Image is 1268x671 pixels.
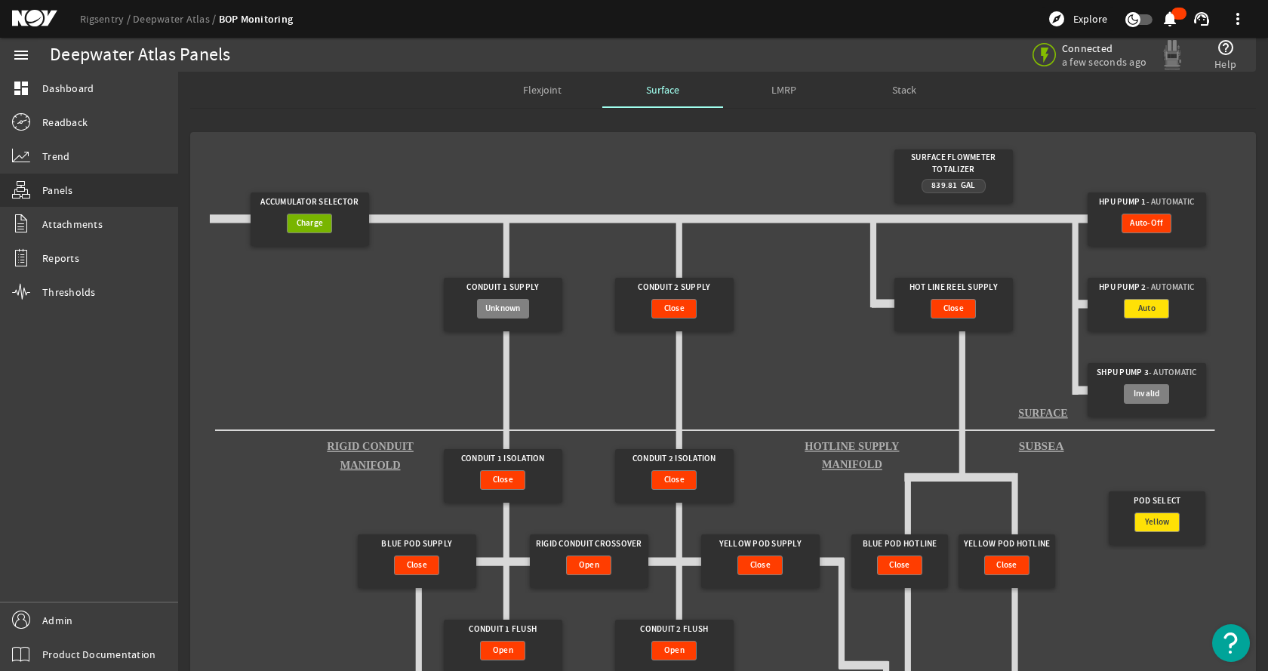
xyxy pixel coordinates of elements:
[943,301,964,316] span: Close
[1130,216,1163,231] span: Auto-Off
[621,278,728,299] div: Conduit 2 Supply
[1212,624,1250,662] button: Open Resource Center
[42,613,72,628] span: Admin
[1217,38,1235,57] mat-icon: help_outline
[621,620,728,641] div: Conduit 2 Flush
[1138,301,1156,316] span: Auto
[1146,282,1195,294] span: - Automatic
[646,85,679,95] span: Surface
[219,12,294,26] a: BOP Monitoring
[579,558,599,573] span: Open
[1161,10,1179,28] mat-icon: notifications
[1048,10,1066,28] mat-icon: explore
[536,534,642,556] div: Rigid Conduit Crossover
[1134,386,1160,402] span: Invalid
[297,216,324,231] span: Charge
[42,115,88,130] span: Readback
[1214,57,1236,72] span: Help
[707,534,814,556] div: Yellow Pod Supply
[42,183,73,198] span: Panels
[664,472,685,488] span: Close
[621,449,728,470] div: Conduit 2 Isolation
[771,85,796,95] span: LMRP
[12,46,30,64] mat-icon: menu
[900,149,1007,179] div: Surface Flowmeter Totalizer
[42,285,96,300] span: Thresholds
[1157,40,1187,70] img: Graypod.svg
[856,534,943,556] div: Blue Pod Hotline
[1220,1,1256,37] button: more_vert
[1094,278,1200,299] div: HPU Pump 2
[664,643,685,658] span: Open
[450,278,556,299] div: Conduit 1 Supply
[996,558,1017,573] span: Close
[485,301,521,316] span: Unknown
[1062,42,1146,55] span: Connected
[42,251,79,266] span: Reports
[50,48,231,63] div: Deepwater Atlas Panels
[1062,55,1146,69] span: a few seconds ago
[133,12,219,26] a: Deepwater Atlas
[1042,7,1113,31] button: Explore
[523,85,562,95] span: Flexjoint
[1146,196,1195,209] span: - Automatic
[12,79,30,97] mat-icon: dashboard
[1073,11,1107,26] span: Explore
[664,301,685,316] span: Close
[1145,515,1170,530] span: Yellow
[963,534,1050,556] div: Yellow Pod Hotline
[42,81,94,96] span: Dashboard
[364,534,470,556] div: Blue Pod Supply
[493,643,513,658] span: Open
[1193,10,1211,28] mat-icon: support_agent
[1113,491,1200,512] div: Pod Select
[1094,192,1200,214] div: HPU Pump 1
[450,620,556,641] div: Conduit 1 Flush
[493,472,513,488] span: Close
[42,217,103,232] span: Attachments
[931,180,958,191] span: 839.81
[892,85,916,95] span: Stack
[450,449,556,470] div: Conduit 1 Isolation
[961,180,976,191] span: Gal
[900,278,1007,299] div: Hot Line Reel Supply
[750,558,771,573] span: Close
[42,647,155,662] span: Product Documentation
[80,12,133,26] a: Rigsentry
[257,192,363,214] div: Accumulator Selector
[1094,363,1200,384] div: SHPU Pump 3
[42,149,69,164] span: Trend
[1149,367,1197,380] span: - Automatic
[889,558,909,573] span: Close
[407,558,427,573] span: Close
